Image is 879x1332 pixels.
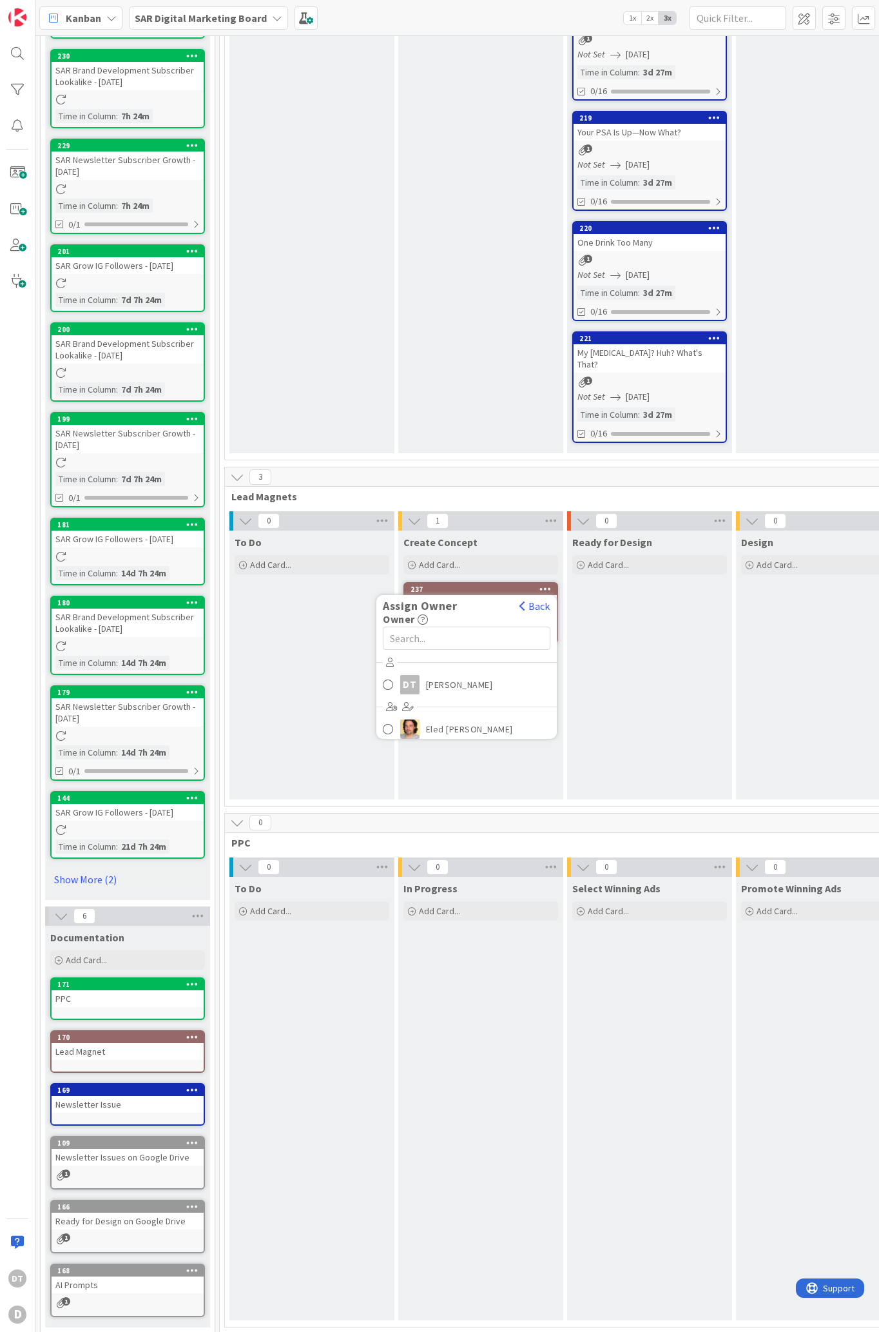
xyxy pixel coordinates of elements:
[588,559,629,571] span: Add Card...
[62,1297,70,1306] span: 1
[50,931,124,944] span: Documentation
[52,413,204,453] div: 199SAR Newsletter Subscriber Growth - [DATE]
[590,84,607,98] span: 0/16
[118,382,165,397] div: 7d 7h 24m
[52,62,204,90] div: SAR Brand Development Subscriber Lookalike - [DATE]
[8,1269,26,1288] div: DT
[52,1149,204,1166] div: Newsletter Issues on Google Drive
[572,536,652,549] span: Ready for Design
[52,1032,204,1043] div: 170
[405,583,557,595] div: 237Assign OwnerBackOwnerDT[PERSON_NAME]ECEled [PERSON_NAME]
[405,583,557,623] div: 237Assign OwnerBackOwnerDT[PERSON_NAME]ECEled [PERSON_NAME]The [MEDICAL_DATA] Surgeon Scorecard
[66,10,101,26] span: Kanban
[116,293,118,307] span: :
[584,255,592,263] span: 1
[52,698,204,727] div: SAR Newsletter Subscriber Growth - [DATE]
[574,222,726,234] div: 220
[57,1139,204,1148] div: 109
[52,257,204,274] div: SAR Grow IG Followers - [DATE]
[55,566,116,580] div: Time in Column
[400,720,420,739] img: EC
[52,519,204,531] div: 181
[426,720,513,739] span: Eled [PERSON_NAME]
[68,218,81,231] span: 0/1
[383,627,550,650] input: Search...
[584,377,592,385] span: 1
[403,536,478,549] span: Create Concept
[73,908,95,924] span: 6
[57,980,204,989] div: 171
[52,687,204,727] div: 179SAR Newsletter Subscriber Growth - [DATE]
[62,1170,70,1178] span: 1
[52,687,204,698] div: 179
[118,566,169,580] div: 14d 7h 24m
[52,1201,204,1213] div: 166
[588,905,629,917] span: Add Card...
[579,334,726,343] div: 221
[659,12,676,24] span: 3x
[574,222,726,251] div: 220One Drink Too Many
[577,391,605,402] i: Not Set
[57,598,204,607] div: 180
[595,513,617,529] span: 0
[116,382,118,397] span: :
[55,656,116,670] div: Time in Column
[741,536,773,549] span: Design
[8,8,26,26] img: Visit kanbanzone.com
[52,1265,204,1277] div: 168
[52,246,204,274] div: 201SAR Grow IG Followers - [DATE]
[403,882,458,895] span: In Progress
[626,48,650,61] span: [DATE]
[57,247,204,256] div: 201
[250,559,291,571] span: Add Card...
[52,335,204,364] div: SAR Brand Development Subscriber Lookalike - [DATE]
[574,234,726,251] div: One Drink Too Many
[419,905,460,917] span: Add Card...
[68,765,81,778] span: 0/1
[584,34,592,43] span: 1
[8,1306,26,1324] div: D
[57,1086,204,1095] div: 169
[52,1277,204,1293] div: AI Prompts
[577,48,605,60] i: Not Set
[116,566,118,580] span: :
[57,1266,204,1275] div: 168
[572,882,661,895] span: Select Winning Ads
[577,407,638,422] div: Time in Column
[57,52,204,61] div: 230
[52,597,204,637] div: 180SAR Brand Development Subscriber Lookalike - [DATE]
[574,333,726,373] div: 221My [MEDICAL_DATA]? Huh? What's That?
[52,979,204,990] div: 171
[57,1202,204,1211] div: 166
[764,513,786,529] span: 0
[52,1265,204,1293] div: 168AI Prompts
[574,112,726,141] div: 219Your PSA Is Up—Now What?
[690,6,786,30] input: Quick Filter...
[249,815,271,830] span: 0
[52,1032,204,1060] div: 170Lead Magnet
[757,905,798,917] span: Add Card...
[116,109,118,123] span: :
[118,656,169,670] div: 14d 7h 24m
[638,175,640,190] span: :
[57,794,204,803] div: 144
[590,305,607,318] span: 0/16
[235,536,262,549] span: To Do
[595,859,617,875] span: 0
[52,140,204,152] div: 229
[52,1084,204,1096] div: 169
[62,1233,70,1242] span: 1
[376,600,463,612] span: Assign Owner
[66,954,107,966] span: Add Card...
[577,175,638,190] div: Time in Column
[574,112,726,124] div: 219
[52,804,204,821] div: SAR Grow IG Followers - [DATE]
[626,268,650,282] span: [DATE]
[52,140,204,180] div: 229SAR Newsletter Subscriber Growth - [DATE]
[584,144,592,153] span: 1
[427,859,449,875] span: 0
[52,609,204,637] div: SAR Brand Development Subscriber Lookalike - [DATE]
[55,293,116,307] div: Time in Column
[249,469,271,485] span: 3
[640,407,675,422] div: 3d 27m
